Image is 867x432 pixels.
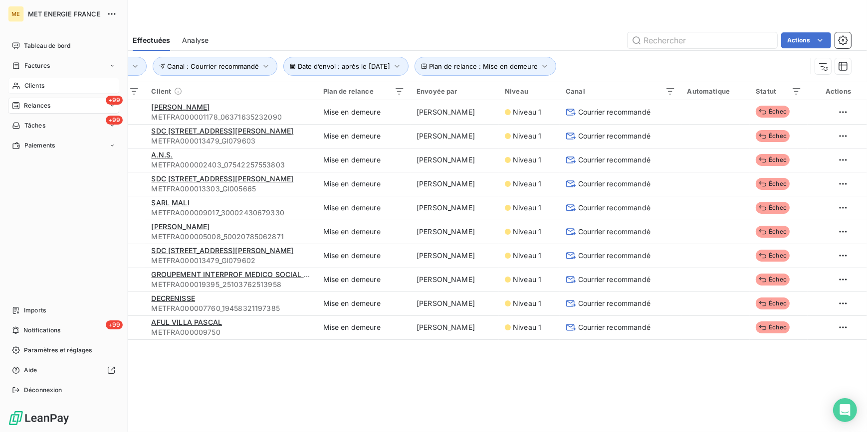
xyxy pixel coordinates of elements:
[756,250,790,262] span: Échec
[317,100,411,124] td: Mise en demeure
[151,327,311,337] span: METFRA000009750
[151,174,293,183] span: SDC [STREET_ADDRESS][PERSON_NAME]
[24,121,45,130] span: Tâches
[411,148,499,172] td: [PERSON_NAME]
[106,320,123,329] span: +99
[8,98,119,114] a: +99Relances
[8,78,119,94] a: Clients
[513,203,541,213] span: Niveau 1
[687,87,744,95] div: Automatique
[8,38,119,54] a: Tableau de bord
[24,386,62,395] span: Déconnexion
[298,62,390,70] span: Date d’envoi : après le [DATE]
[411,100,499,124] td: [PERSON_NAME]
[24,61,50,70] span: Factures
[513,155,541,165] span: Niveau 1
[411,291,499,315] td: [PERSON_NAME]
[411,196,499,220] td: [PERSON_NAME]
[833,398,857,422] div: Open Intercom Messenger
[317,220,411,244] td: Mise en demeure
[24,41,70,50] span: Tableau de bord
[8,58,119,74] a: Factures
[8,410,70,426] img: Logo LeanPay
[182,35,209,45] span: Analyse
[23,326,60,335] span: Notifications
[151,198,189,207] span: SARL MALI
[151,160,311,170] span: METFRA000002403_07542257553803
[151,256,311,266] span: METFRA000013479_GI079602
[578,227,650,237] span: Courrier recommandé
[578,298,650,308] span: Courrier recommandé
[151,150,173,159] span: A.N.S.
[317,172,411,196] td: Mise en demeure
[151,127,293,135] span: SDC [STREET_ADDRESS][PERSON_NAME]
[513,179,541,189] span: Niveau 1
[411,244,499,268] td: [PERSON_NAME]
[151,87,171,95] span: Client
[167,62,259,70] span: Canal : Courrier recommandé
[323,87,405,95] div: Plan de relance
[814,87,851,95] div: Actions
[317,291,411,315] td: Mise en demeure
[151,246,293,255] span: SDC [STREET_ADDRESS][PERSON_NAME]
[8,362,119,378] a: Aide
[24,306,46,315] span: Imports
[153,57,278,76] button: Canal : Courrier recommandé
[756,178,790,190] span: Échec
[24,81,44,90] span: Clients
[106,116,123,125] span: +99
[24,101,50,110] span: Relances
[756,297,790,309] span: Échec
[24,141,55,150] span: Paiements
[317,315,411,339] td: Mise en demeure
[317,268,411,291] td: Mise en demeure
[566,87,675,95] div: Canal
[513,298,541,308] span: Niveau 1
[411,315,499,339] td: [PERSON_NAME]
[628,32,777,48] input: Rechercher
[411,124,499,148] td: [PERSON_NAME]
[513,227,541,237] span: Niveau 1
[781,32,831,48] button: Actions
[317,148,411,172] td: Mise en demeure
[756,202,790,214] span: Échec
[756,226,790,238] span: Échec
[8,342,119,358] a: Paramètres et réglages
[513,251,541,261] span: Niveau 1
[106,96,123,105] span: +99
[578,322,650,332] span: Courrier recommandé
[411,220,499,244] td: [PERSON_NAME]
[756,321,790,333] span: Échec
[151,222,210,231] span: [PERSON_NAME]
[8,138,119,153] a: Paiements
[756,154,790,166] span: Échec
[151,208,311,218] span: METFRA000009017_30002430679330
[578,251,650,261] span: Courrier recommandé
[317,196,411,220] td: Mise en demeure
[417,87,493,95] div: Envoyée par
[8,118,119,134] a: +99Tâches
[756,106,790,118] span: Échec
[513,275,541,285] span: Niveau 1
[151,136,311,146] span: METFRA000013479_GI079603
[513,107,541,117] span: Niveau 1
[8,302,119,318] a: Imports
[578,155,650,165] span: Courrier recommandé
[429,62,538,70] span: Plan de relance : Mise en demeure
[513,131,541,141] span: Niveau 1
[578,275,650,285] span: Courrier recommandé
[578,107,650,117] span: Courrier recommandé
[317,244,411,268] td: Mise en demeure
[415,57,556,76] button: Plan de relance : Mise en demeure
[24,346,92,355] span: Paramètres et réglages
[411,268,499,291] td: [PERSON_NAME]
[151,270,322,279] span: GROUPEMENT INTERPROF MEDICO SOCIAL B D R
[756,87,801,95] div: Statut
[578,131,650,141] span: Courrier recommandé
[505,87,554,95] div: Niveau
[151,232,311,242] span: METFRA000005008_50020785062871
[8,6,24,22] div: ME
[151,112,311,122] span: METFRA000001178_06371635232090
[578,179,650,189] span: Courrier recommandé
[578,203,650,213] span: Courrier recommandé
